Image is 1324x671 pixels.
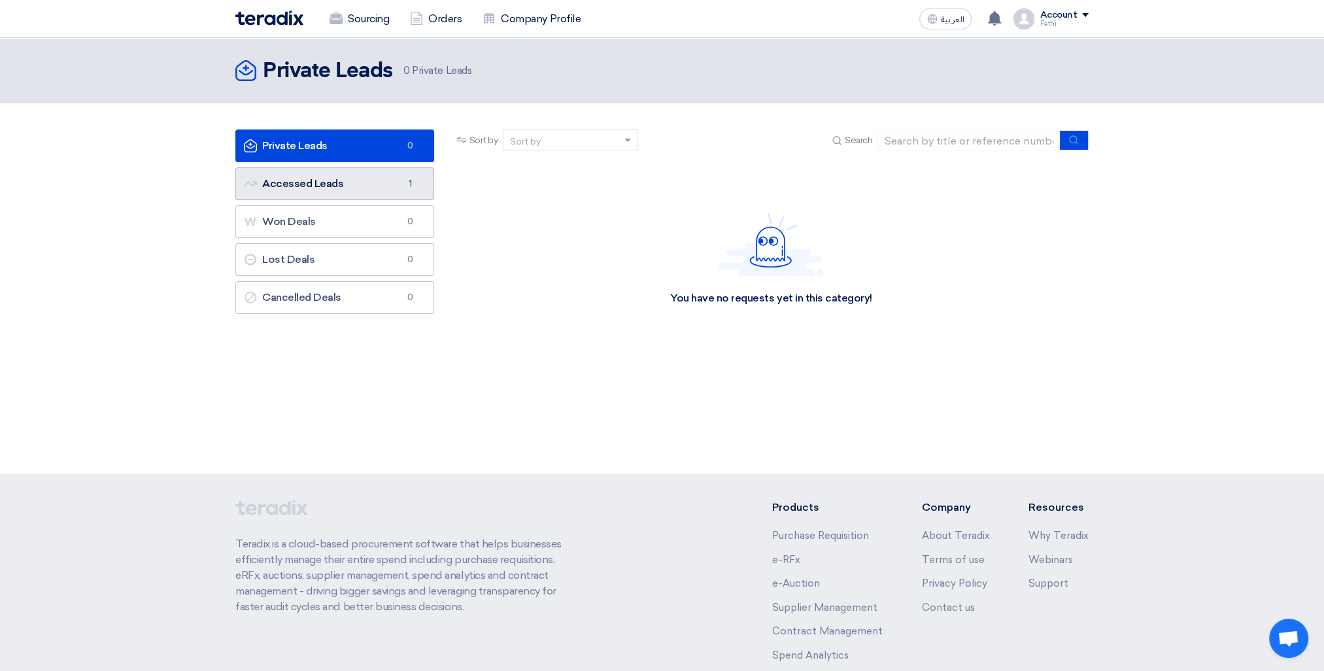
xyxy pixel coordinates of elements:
a: e-Auction [772,577,820,589]
p: Teradix is a cloud-based procurement software that helps businesses efficiently manage their enti... [235,536,577,615]
a: Lost Deals0 [235,243,434,276]
a: Accessed Leads1 [235,167,434,200]
span: 0 [402,215,418,228]
div: You have no requests yet in this category! [670,292,872,305]
a: Spend Analytics [772,649,849,661]
input: Search by title or reference number [877,131,1061,150]
li: Company [921,500,989,515]
a: Sourcing [319,5,399,33]
span: Sort by [469,133,498,147]
a: Contact us [921,602,974,613]
img: Teradix logo [235,10,303,26]
span: 0 [402,139,418,152]
img: Hello [719,213,823,276]
a: Open chat [1269,619,1308,658]
a: Won Deals0 [235,205,434,238]
a: Contract Management [772,625,883,637]
a: Purchase Requisition [772,530,869,542]
a: About Teradix [921,530,989,542]
a: Webinars [1028,554,1073,566]
button: العربية [919,9,972,29]
h2: Private Leads [263,58,393,84]
a: Orders [399,5,472,33]
a: Cancelled Deals0 [235,281,434,314]
div: Fathi [1040,20,1089,27]
span: 1 [402,177,418,190]
img: profile_test.png [1013,9,1034,29]
li: Products [772,500,883,515]
a: Why Teradix [1028,530,1089,542]
a: e-RFx [772,554,800,566]
span: Private Leads [403,63,471,78]
a: Private Leads0 [235,129,434,162]
a: Support [1028,577,1068,589]
a: Privacy Policy [921,577,987,589]
a: Company Profile [472,5,591,33]
div: Sort by [510,135,541,148]
a: Terms of use [921,554,984,566]
span: Search [845,133,872,147]
span: العربية [940,15,964,24]
span: 0 [403,65,410,77]
li: Resources [1028,500,1089,515]
span: 0 [402,291,418,304]
div: Account [1040,10,1077,21]
a: Supplier Management [772,602,877,613]
span: 0 [402,253,418,266]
